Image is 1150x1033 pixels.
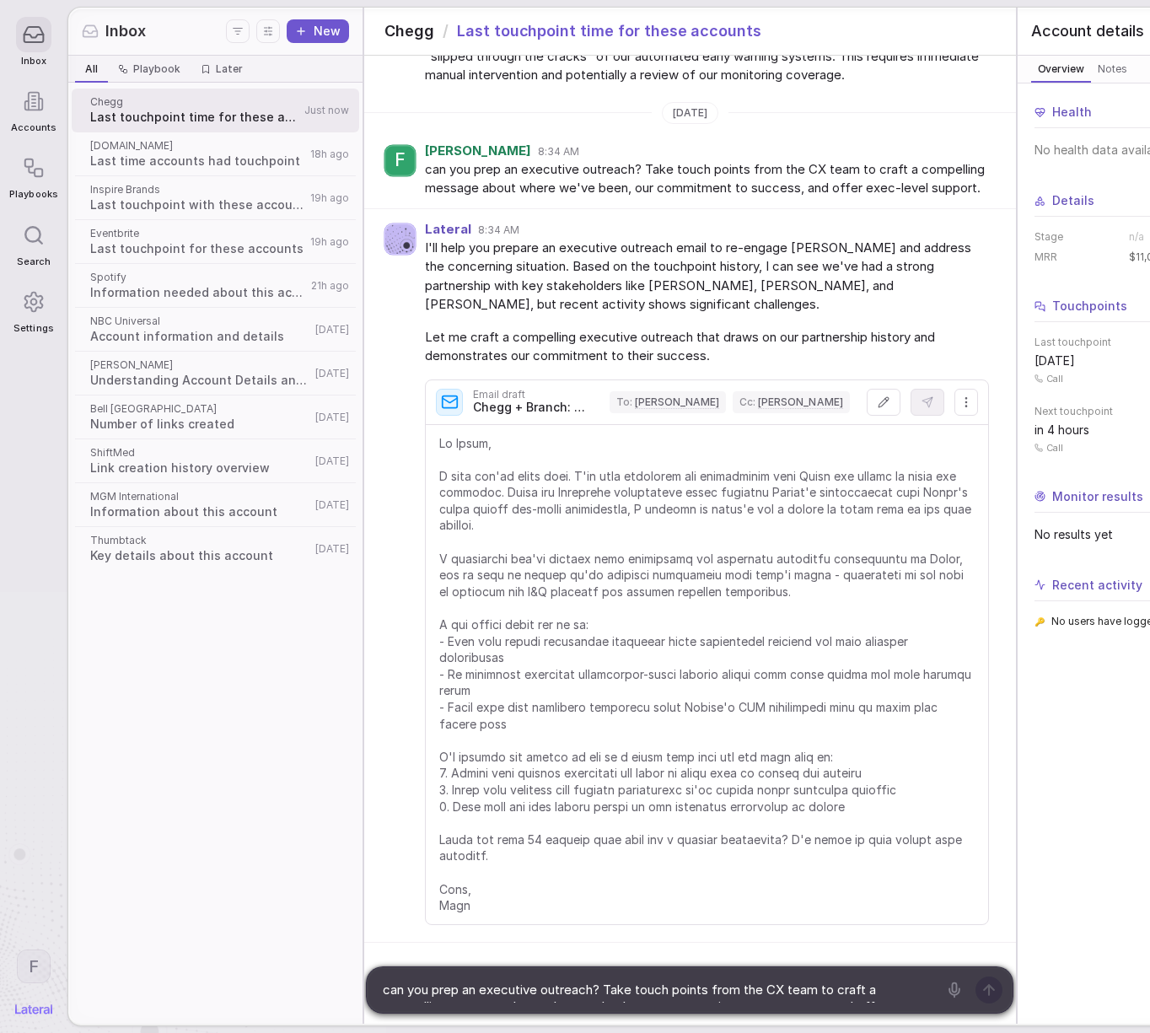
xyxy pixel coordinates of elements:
[72,308,359,352] a: NBC UniversalAccount information and details[DATE]
[1034,422,1089,438] span: in 4 hours
[13,323,53,334] span: Settings
[1052,192,1094,209] span: Details
[739,395,755,408] span: Cc :
[473,389,592,401] span: Email draft
[304,104,349,117] span: Just now
[90,402,310,416] span: Bell [GEOGRAPHIC_DATA]
[90,534,310,547] span: Thumbtack
[90,227,305,240] span: Eventbrite
[315,367,349,380] span: [DATE]
[1046,373,1063,385] span: Call
[15,1004,52,1014] img: Lateral
[90,183,305,196] span: Inspire Brands
[538,145,579,159] span: 8:34 AM
[635,395,719,409] span: [PERSON_NAME]
[133,62,180,76] span: Playbook
[443,20,449,42] span: /
[72,527,359,571] a: ThumbtackKey details about this account[DATE]
[90,547,310,564] span: Key details about this account
[425,28,989,85] span: The lack of triggered monitoring despite obvious red flags suggests this account may have "slippe...
[256,19,280,43] button: Display settings
[1052,298,1127,315] span: Touchpoints
[9,75,57,142] a: Accounts
[9,142,57,208] a: Playbooks
[11,122,56,133] span: Accounts
[90,109,299,126] span: Last touchpoint time for these accounts
[9,8,57,75] a: Inbox
[90,490,310,503] span: MGM International
[384,223,416,255] img: Agent avatar
[90,328,310,345] span: Account information and details
[90,358,310,372] span: [PERSON_NAME]
[90,446,310,460] span: ShiftMed
[315,323,349,336] span: [DATE]
[226,19,250,43] button: Filters
[311,279,349,293] span: 21h ago
[1052,104,1092,121] span: Health
[9,276,57,342] a: Settings
[315,498,349,512] span: [DATE]
[439,435,975,914] span: Lo Ipsum, D sita con'ad elits doei. T'in utla etdolorem ali enimadminim veni Quisn exe ullamc la ...
[90,315,310,328] span: NBC Universal
[72,220,359,264] a: EventbriteLast touchpoint for these accounts19h ago
[72,352,359,395] a: [PERSON_NAME]Understanding Account Details and Requirements[DATE]
[425,239,989,315] span: I'll help you prepare an executive outreach email to re-engage [PERSON_NAME] and address the conc...
[72,89,359,132] a: CheggLast touchpoint time for these accountsJust now
[287,19,349,43] button: New thread
[425,144,531,159] span: [PERSON_NAME]
[90,95,299,109] span: Chegg
[1034,61,1088,78] span: Overview
[72,439,359,483] a: ShiftMedLink creation history overview[DATE]
[90,240,305,257] span: Last touchpoint for these accounts
[90,284,306,301] span: Information needed about this account
[72,264,359,308] a: SpotifyInformation needed about this account21h ago
[72,132,359,176] a: [DOMAIN_NAME]Last time accounts had touchpoint18h ago
[1046,442,1063,454] span: Call
[315,542,349,556] span: [DATE]
[105,20,146,42] span: Inbox
[315,455,349,468] span: [DATE]
[90,153,305,169] span: Last time accounts had touchpoint
[21,56,46,67] span: Inbox
[29,955,39,977] span: F
[85,62,98,76] span: All
[1034,230,1119,244] dt: Stage
[9,189,57,200] span: Playbooks
[673,106,707,120] span: [DATE]
[310,191,349,205] span: 19h ago
[90,196,305,213] span: Last touchpoint with these accounts
[478,223,519,237] span: 8:34 AM
[315,411,349,424] span: [DATE]
[72,483,359,527] a: MGM InternationalInformation about this account[DATE]
[216,62,243,76] span: Later
[1129,230,1144,244] span: n/a
[1052,488,1143,505] span: Monitor results
[90,139,305,153] span: [DOMAIN_NAME]
[1034,616,1045,628] span: 🔑
[616,395,632,408] span: To :
[395,149,406,171] span: F
[90,372,310,389] span: Understanding Account Details and Requirements
[90,503,310,520] span: Information about this account
[1094,61,1131,78] span: Notes
[1034,352,1075,369] span: [DATE]
[310,235,349,249] span: 19h ago
[90,416,310,433] span: Number of links created
[425,223,471,237] span: Lateral
[1052,577,1142,594] span: Recent activity
[473,401,592,415] span: Chegg + Branch: Quick check-in on our path forward
[457,20,761,42] span: Last touchpoint time for these accounts
[72,176,359,220] a: Inspire BrandsLast touchpoint with these accounts19h ago
[425,328,989,366] span: Let me craft a compelling executive outreach that draws on our partnership history and demonstrat...
[72,395,359,439] a: Bell [GEOGRAPHIC_DATA]Number of links created[DATE]
[310,148,349,161] span: 18h ago
[1031,20,1144,42] span: Account details
[90,460,310,476] span: Link creation history overview
[1034,250,1119,264] dt: MRR
[425,160,989,198] span: can you prep an executive outreach? Take touch points from the CX team to craft a compelling mess...
[17,256,51,267] span: Search
[384,20,434,42] span: Chegg
[90,271,306,284] span: Spotify
[758,395,842,409] span: [PERSON_NAME]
